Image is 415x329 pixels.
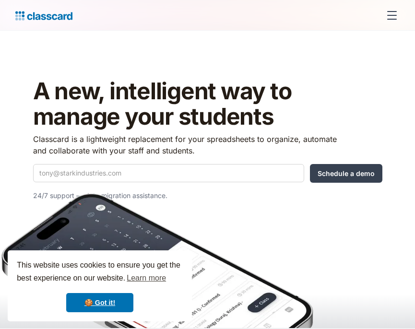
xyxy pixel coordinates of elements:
input: tony@starkindustries.com [33,164,304,182]
p: 24/7 support — data migration assistance. [33,190,338,201]
p: Classcard is a lightweight replacement for your spreadsheets to organize, automate and collaborat... [33,133,338,156]
div: cookieconsent [8,250,192,321]
a: learn more about cookies [125,271,167,285]
h1: A new, intelligent way to manage your students [33,79,382,129]
form: Quick Demo Form [33,164,382,183]
span: This website uses cookies to ensure you get the best experience on our website. [17,259,183,285]
input: Schedule a demo [310,164,382,183]
div: menu [380,4,400,27]
a: Logo [15,9,72,22]
a: dismiss cookie message [66,293,133,312]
